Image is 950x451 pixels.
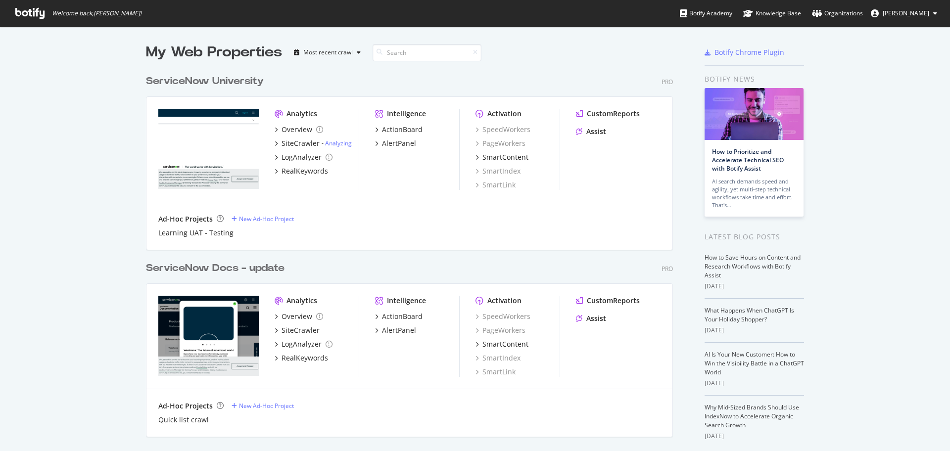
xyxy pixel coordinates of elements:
[373,44,481,61] input: Search
[576,296,640,306] a: CustomReports
[146,74,268,89] a: ServiceNow University
[382,125,423,135] div: ActionBoard
[705,253,801,279] a: How to Save Hours on Content and Research Workflows with Botify Assist
[705,432,804,441] div: [DATE]
[883,9,929,17] span: Rita Killilea
[275,312,323,321] a: Overview
[586,127,606,136] div: Assist
[705,379,804,388] div: [DATE]
[158,415,209,425] a: Quick list crawl
[475,367,516,377] a: SmartLink
[705,74,804,85] div: Botify news
[712,147,784,173] a: How to Prioritize and Accelerate Technical SEO with Botify Assist
[375,325,416,335] a: AlertPanel
[475,152,528,162] a: SmartContent
[705,231,804,242] div: Latest Blog Posts
[375,125,423,135] a: ActionBoard
[662,78,673,86] div: Pro
[282,166,328,176] div: RealKeywords
[303,49,353,55] div: Most recent crawl
[282,125,312,135] div: Overview
[705,350,804,376] a: AI Is Your New Customer: How to Win the Visibility Battle in a ChatGPT World
[812,8,863,18] div: Organizations
[382,312,423,321] div: ActionBoard
[387,109,426,119] div: Intelligence
[282,138,320,148] div: SiteCrawler
[586,314,606,323] div: Assist
[705,47,784,57] a: Botify Chrome Plugin
[705,326,804,335] div: [DATE]
[576,314,606,323] a: Assist
[475,166,521,176] a: SmartIndex
[487,296,522,306] div: Activation
[587,109,640,119] div: CustomReports
[322,139,352,147] div: -
[282,312,312,321] div: Overview
[482,152,528,162] div: SmartContent
[282,339,322,349] div: LogAnalyzer
[325,139,352,147] a: Analyzing
[275,166,328,176] a: RealKeywords
[158,228,234,238] a: Learning UAT - Testing
[475,325,525,335] a: PageWorkers
[158,214,213,224] div: Ad-Hoc Projects
[475,125,530,135] a: SpeedWorkers
[286,296,317,306] div: Analytics
[382,138,416,148] div: AlertPanel
[475,138,525,148] a: PageWorkers
[680,8,732,18] div: Botify Academy
[275,339,332,349] a: LogAnalyzer
[286,109,317,119] div: Analytics
[52,9,142,17] span: Welcome back, [PERSON_NAME] !
[475,339,528,349] a: SmartContent
[587,296,640,306] div: CustomReports
[146,261,285,275] div: ServiceNow Docs - update
[382,325,416,335] div: AlertPanel
[705,403,799,429] a: Why Mid-Sized Brands Should Use IndexNow to Accelerate Organic Search Growth
[387,296,426,306] div: Intelligence
[232,215,294,223] a: New Ad-Hoc Project
[662,265,673,273] div: Pro
[475,180,516,190] a: SmartLink
[487,109,522,119] div: Activation
[275,353,328,363] a: RealKeywords
[712,178,796,209] div: AI search demands speed and agility, yet multi-step technical workflows take time and effort. Tha...
[863,5,945,21] button: [PERSON_NAME]
[275,138,352,148] a: SiteCrawler- Analyzing
[158,109,259,189] img: nowlearning.servicenow.com
[290,45,365,60] button: Most recent crawl
[475,312,530,321] a: SpeedWorkers
[375,312,423,321] a: ActionBoard
[146,43,282,62] div: My Web Properties
[576,127,606,136] a: Assist
[282,152,322,162] div: LogAnalyzer
[375,138,416,148] a: AlertPanel
[475,353,521,363] a: SmartIndex
[146,74,264,89] div: ServiceNow University
[232,402,294,410] a: New Ad-Hoc Project
[282,353,328,363] div: RealKeywords
[705,306,794,323] a: What Happens When ChatGPT Is Your Holiday Shopper?
[158,401,213,411] div: Ad-Hoc Projects
[158,296,259,376] img: community.servicenow.com
[275,325,320,335] a: SiteCrawler
[239,215,294,223] div: New Ad-Hoc Project
[576,109,640,119] a: CustomReports
[743,8,801,18] div: Knowledge Base
[275,152,332,162] a: LogAnalyzer
[705,282,804,291] div: [DATE]
[705,88,804,140] img: How to Prioritize and Accelerate Technical SEO with Botify Assist
[275,125,323,135] a: Overview
[282,325,320,335] div: SiteCrawler
[714,47,784,57] div: Botify Chrome Plugin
